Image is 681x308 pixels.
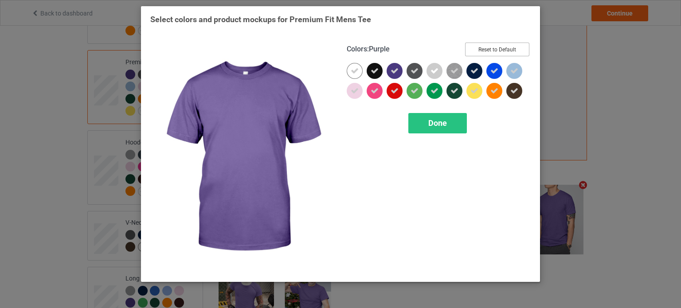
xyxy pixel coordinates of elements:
h4: : [347,45,390,54]
img: regular.jpg [150,43,334,273]
span: Select colors and product mockups for Premium Fit Mens Tee [150,15,371,24]
span: Purple [369,45,390,53]
button: Reset to Default [465,43,529,56]
span: Colors [347,45,367,53]
span: Done [428,118,447,128]
img: heather_texture.png [446,63,462,79]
